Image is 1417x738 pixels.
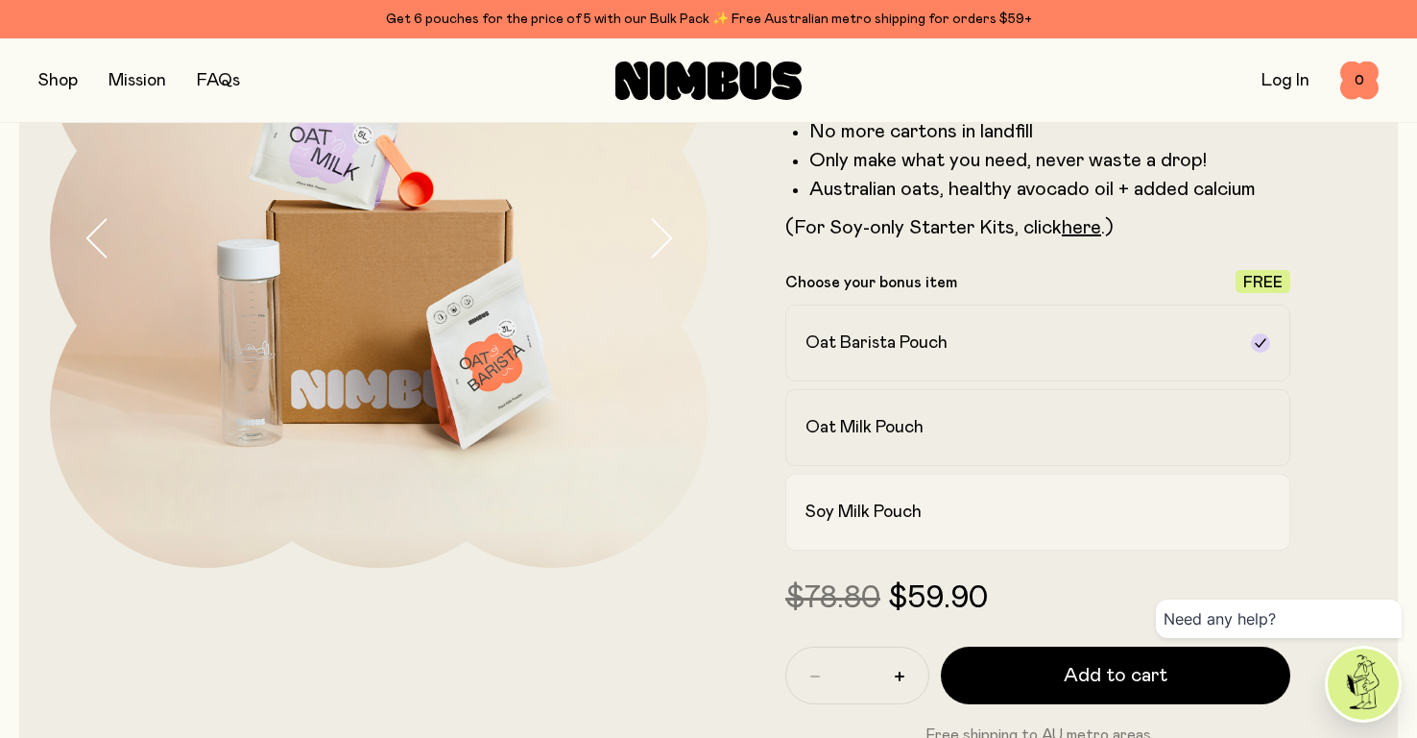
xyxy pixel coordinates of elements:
h2: Oat Barista Pouch [805,332,948,355]
li: No more cartons in landfill [809,120,1290,143]
div: Get 6 pouches for the price of 5 with our Bulk Pack ✨ Free Australian metro shipping for orders $59+ [38,8,1379,31]
a: here [1062,218,1101,237]
button: Add to cart [941,647,1290,704]
li: Australian oats, healthy avocado oil + added calcium [809,178,1290,201]
a: Log In [1261,72,1309,89]
h2: Oat Milk Pouch [805,416,924,439]
p: Choose your bonus item [785,273,957,292]
a: FAQs [197,72,240,89]
a: Mission [108,72,166,89]
div: Need any help? [1156,600,1402,638]
span: Free [1243,275,1283,290]
span: Add to cart [1064,662,1167,689]
h2: Soy Milk Pouch [805,501,922,524]
span: $78.80 [785,583,880,614]
p: (For Soy-only Starter Kits, click .) [785,216,1290,239]
li: Only make what you need, never waste a drop! [809,149,1290,172]
img: agent [1328,649,1399,720]
button: 0 [1340,61,1379,100]
span: $59.90 [888,583,988,614]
